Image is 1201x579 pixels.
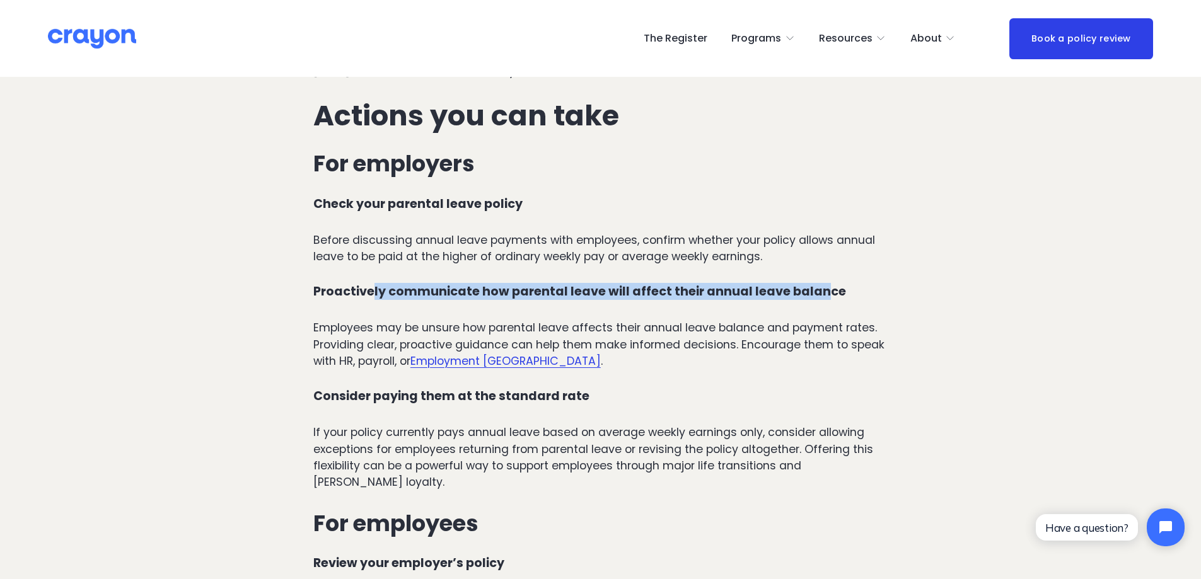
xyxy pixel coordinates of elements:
[910,30,942,48] span: About
[1009,18,1153,59] a: Book a policy review
[644,28,707,49] a: The Register
[313,232,888,265] p: Before discussing annual leave payments with employees, confirm whether your policy allows annual...
[48,28,136,50] img: Crayon
[410,353,601,369] a: Employment [GEOGRAPHIC_DATA]
[313,283,846,300] strong: Proactively communicate how parental leave will affect their annual leave balance
[819,28,886,49] a: folder dropdown
[313,556,888,571] h4: Review your employer’s policy
[910,28,956,49] a: folder dropdown
[313,195,523,212] strong: Check your parental leave policy
[731,30,781,48] span: Programs
[313,151,888,176] h3: For employers
[313,100,888,132] h2: Actions you can take
[731,28,795,49] a: folder dropdown
[313,319,888,369] p: Employees may be unsure how parental leave affects their annual leave balance and payment rates. ...
[819,30,873,48] span: Resources
[313,511,888,536] h3: For employees
[313,424,888,491] p: If your policy currently pays annual leave based on average weekly earnings only, consider allowi...
[313,387,589,404] strong: Consider paying them at the standard rate
[1025,498,1195,557] iframe: Tidio Chat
